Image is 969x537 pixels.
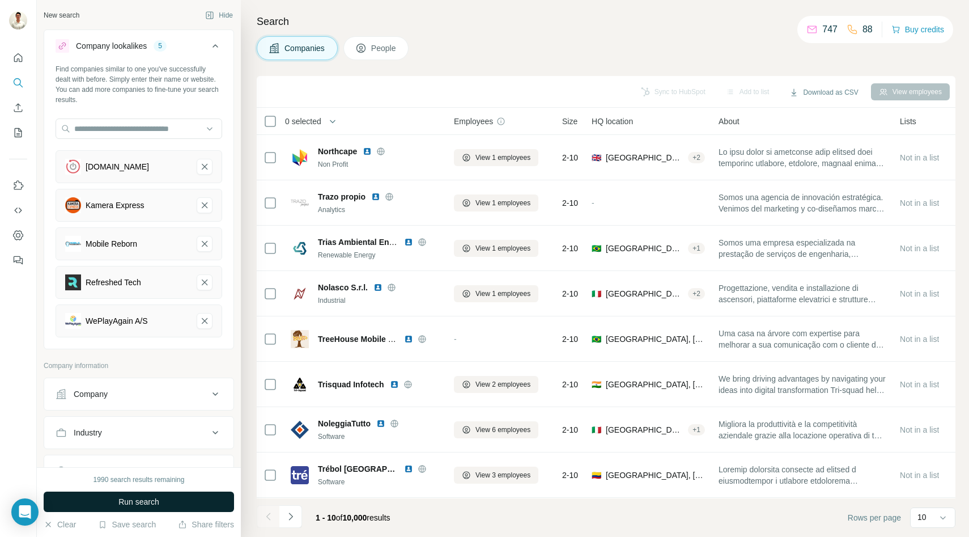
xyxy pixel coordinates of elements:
span: [GEOGRAPHIC_DATA], [GEOGRAPHIC_DATA], [GEOGRAPHIC_DATA] [606,288,683,299]
button: View 1 employees [454,285,538,302]
div: Kamera Express [86,200,144,211]
div: + 2 [688,153,705,163]
span: Trias Ambiental Engenharia e Consultoria [318,238,475,247]
span: Not in a list [900,380,939,389]
span: 🇮🇳 [592,379,601,390]
span: Trisquad Infotech [318,379,384,390]
div: Find companies similar to one you've successfully dealt with before. Simply enter their name or w... [56,64,222,105]
span: HQ location [592,116,633,127]
span: 10,000 [343,513,367,522]
img: LinkedIn logo [371,192,380,201]
span: Companies [284,43,326,54]
span: 🇬🇧 [592,152,601,163]
span: 0 selected [285,116,321,127]
span: 2-10 [562,379,578,390]
button: Share filters [178,519,234,530]
div: Industrial [318,295,440,306]
span: of [336,513,343,522]
div: [DOMAIN_NAME] [86,161,149,172]
div: Software [318,432,440,442]
span: About [719,116,739,127]
span: TreeHouse Mobile e Sustentável [318,335,439,344]
span: NoleggiaTutto [318,418,371,429]
button: buybackboss.com-remove-button [197,159,212,175]
div: Renewable Energy [318,250,440,260]
div: Refreshed Tech [86,277,141,288]
span: Somos una agencia de innovación estratégica. Venimos del marketing y co-diseñamos marcas con rele... [719,192,886,214]
button: View 1 employees [454,240,538,257]
img: Logo of Nolasco S.r.l. [291,285,309,303]
button: Enrich CSV [9,98,27,118]
span: View 1 employees [475,243,530,253]
span: View 3 employees [475,470,530,480]
img: LinkedIn logo [404,464,413,473]
button: Navigate to next page [279,505,302,528]
span: [GEOGRAPHIC_DATA], [GEOGRAPHIC_DATA], [GEOGRAPHIC_DATA] [606,152,683,163]
button: Quick start [9,48,27,68]
span: Migliora la produttività e la competitività aziendale grazie alla locazione operativa di tutti i ... [719,418,886,441]
span: View 2 employees [475,379,530,390]
div: Industry [74,427,102,438]
img: Mobile Reborn-logo [65,236,81,252]
button: View 3 employees [454,467,538,484]
span: Trazo propio [318,191,365,202]
div: + 2 [688,289,705,299]
span: Nolasco S.r.l. [318,282,368,293]
span: View 1 employees [475,153,530,163]
button: View 2 employees [454,376,538,393]
div: Company lookalikes [76,40,147,52]
img: Logo of Trisquad Infotech [291,375,309,394]
span: 2-10 [562,243,578,254]
span: 🇨🇴 [592,470,601,481]
h4: Search [257,14,955,29]
img: Logo of Trazo propio [291,194,309,212]
button: Search [9,73,27,93]
button: Download as CSV [781,84,866,101]
span: - [454,335,457,344]
img: Logo of Northcape [291,149,309,167]
div: Open Intercom Messenger [11,498,39,526]
span: [GEOGRAPHIC_DATA], [GEOGRAPHIC_DATA], [GEOGRAPHIC_DATA] [606,424,683,435]
img: Avatar [9,11,27,29]
span: Run search [118,496,159,508]
span: - [592,198,594,208]
button: Feedback [9,250,27,270]
div: Non Profit [318,159,440,170]
button: Kamera Express-remove-button [197,197,212,213]
span: Not in a list [900,471,939,480]
span: Loremip dolorsita consecte ad elitsed d eiusmodtempor i utlabore etdolorema aliquaenim adm veniam... [719,464,886,487]
span: Trébol [GEOGRAPHIC_DATA] SAS [318,463,398,475]
span: 2-10 [562,152,578,163]
img: buybackboss.com-logo [65,159,81,175]
span: 1 - 10 [316,513,336,522]
img: Kamera Express-logo [65,197,81,213]
span: View 1 employees [475,289,530,299]
span: [GEOGRAPHIC_DATA], [GEOGRAPHIC_DATA] [606,333,705,345]
button: Company [44,380,233,408]
button: Use Surfe API [9,200,27,221]
button: Hide [197,7,241,24]
span: View 1 employees [475,198,530,208]
span: 2-10 [562,333,578,345]
span: Northcape [318,146,357,157]
span: [GEOGRAPHIC_DATA], [GEOGRAPHIC_DATA] [606,243,683,254]
img: Refreshed Tech-logo [65,274,81,290]
img: Logo of TreeHouse Mobile e Sustentável [291,330,309,348]
span: Not in a list [900,244,939,253]
span: Somos uma empresa especializada na prestação de serviços de engenharia, consultoria e assessoria ... [719,237,886,260]
button: Company lookalikes5 [44,32,233,64]
div: Software [318,477,440,487]
div: + 1 [688,243,705,253]
button: Refreshed Tech-remove-button [197,274,212,290]
button: View 1 employees [454,194,538,212]
span: Uma casa na árvore com expertise para melhorar a sua comunicação com o cliente de forma sustentáv... [719,328,886,350]
div: + 1 [688,425,705,435]
span: View 6 employees [475,425,530,435]
span: Not in a list [900,198,939,208]
button: View 1 employees [454,149,538,166]
button: View 6 employees [454,421,538,438]
button: My lists [9,122,27,143]
img: LinkedIn logo [404,238,413,247]
button: Use Surfe on LinkedIn [9,175,27,196]
span: 2-10 [562,424,578,435]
